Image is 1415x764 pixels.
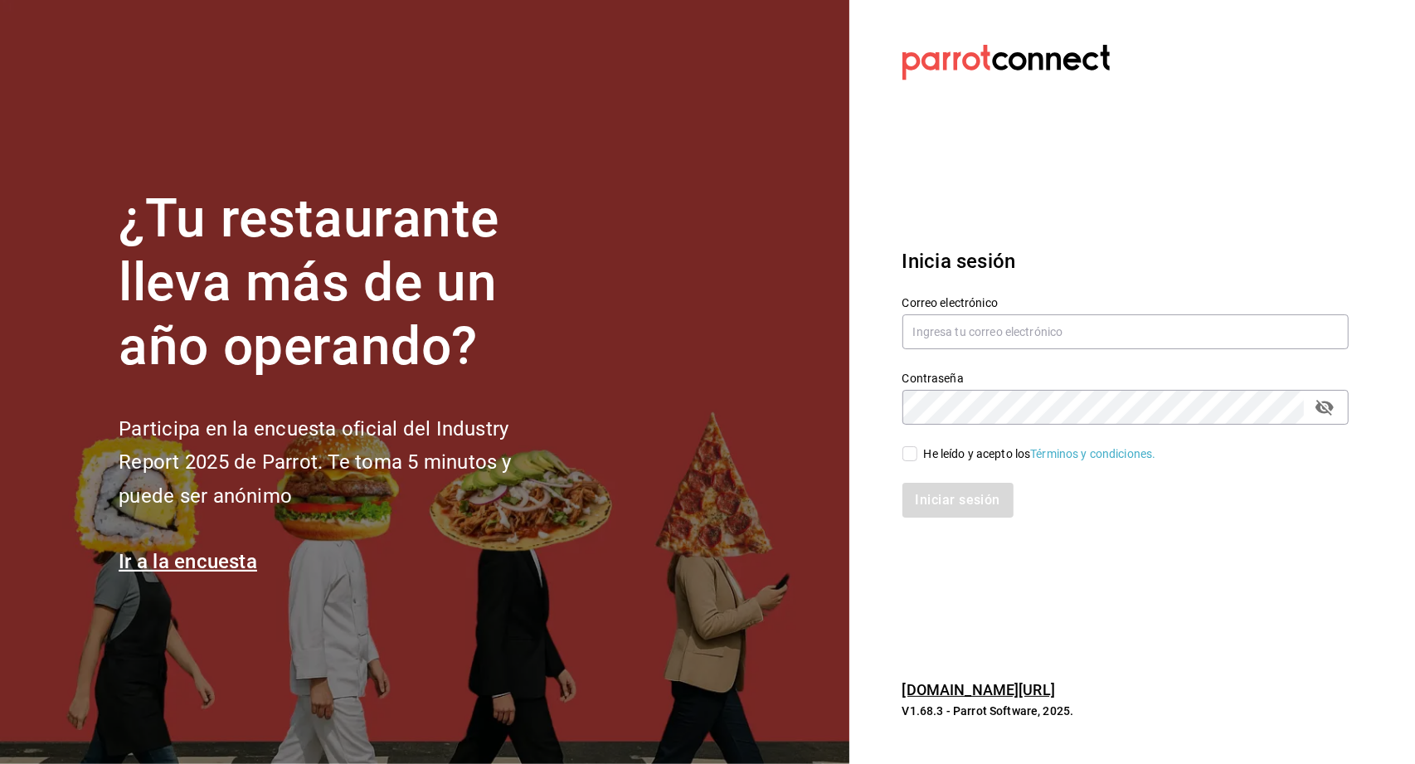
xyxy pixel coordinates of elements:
p: V1.68.3 - Parrot Software, 2025. [902,703,1349,719]
h3: Inicia sesión [902,246,1349,276]
input: Ingresa tu correo electrónico [902,314,1349,349]
label: Contraseña [902,373,1349,385]
a: [DOMAIN_NAME][URL] [902,681,1055,698]
label: Correo electrónico [902,298,1349,309]
button: passwordField [1310,393,1339,421]
h2: Participa en la encuesta oficial del Industry Report 2025 de Parrot. Te toma 5 minutos y puede se... [119,412,566,513]
a: Términos y condiciones. [1030,447,1155,460]
h1: ¿Tu restaurante lleva más de un año operando? [119,187,566,378]
a: Ir a la encuesta [119,550,257,573]
div: He leído y acepto los [924,445,1156,463]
